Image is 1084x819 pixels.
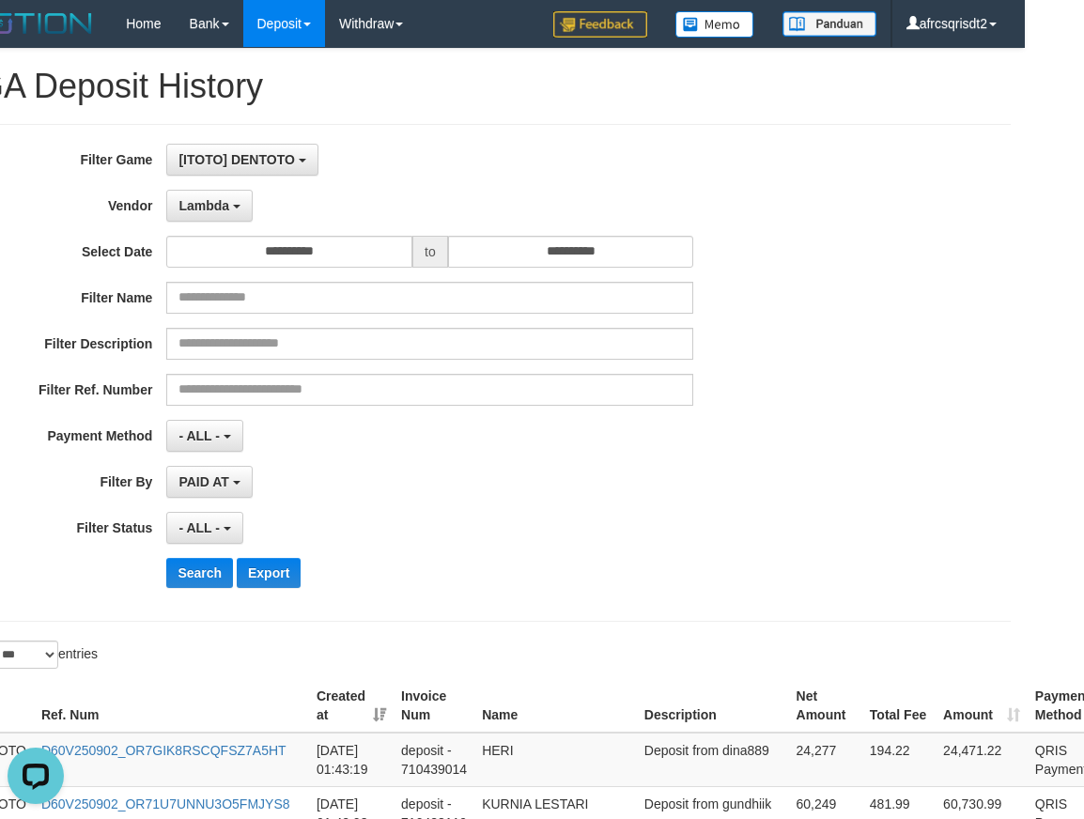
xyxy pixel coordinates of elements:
span: Lambda [178,198,229,213]
span: to [412,236,448,268]
td: Deposit from dina889 [637,733,789,787]
button: Lambda [166,190,253,222]
td: 194.22 [862,733,936,787]
th: Ref. Num [34,679,309,733]
span: - ALL - [178,520,220,535]
th: Name [474,679,637,733]
th: Net Amount [789,679,862,733]
button: - ALL - [166,512,242,544]
th: Description [637,679,789,733]
button: - ALL - [166,420,242,452]
a: D60V250902_OR71U7UNNU3O5FMJYS8 [41,796,290,811]
img: Button%20Memo.svg [675,11,754,38]
img: Feedback.jpg [553,11,647,38]
th: Created at: activate to sort column ascending [309,679,394,733]
th: Invoice Num [394,679,474,733]
button: [ITOTO] DENTOTO [166,144,317,176]
td: 24,277 [789,733,862,787]
td: HERI [474,733,637,787]
td: 24,471.22 [936,733,1028,787]
button: Search [166,558,233,588]
td: [DATE] 01:43:19 [309,733,394,787]
td: deposit - 710439014 [394,733,474,787]
button: Export [237,558,301,588]
th: Amount: activate to sort column ascending [936,679,1028,733]
button: PAID AT [166,466,252,498]
span: [ITOTO] DENTOTO [178,152,294,167]
img: panduan.png [782,11,876,37]
button: Open LiveChat chat widget [8,8,64,64]
a: D60V250902_OR7GIK8RSCQFSZ7A5HT [41,743,286,758]
span: - ALL - [178,428,220,443]
span: PAID AT [178,474,228,489]
th: Total Fee [862,679,936,733]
